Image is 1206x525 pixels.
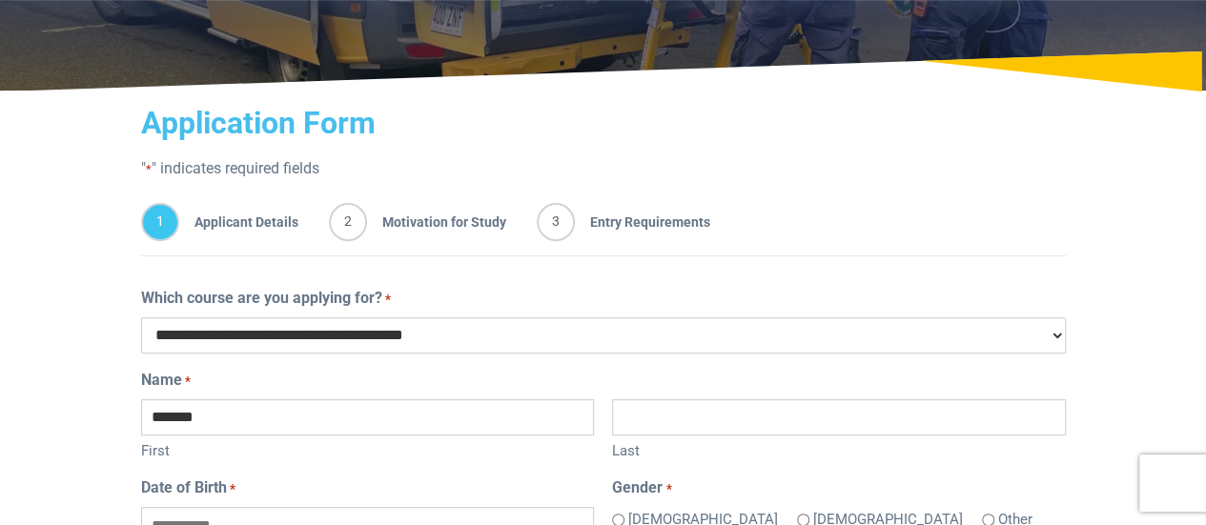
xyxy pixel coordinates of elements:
[141,105,1066,141] h2: Application Form
[141,369,1066,392] legend: Name
[141,435,594,462] label: First
[179,203,298,241] span: Applicant Details
[367,203,506,241] span: Motivation for Study
[141,287,391,310] label: Which course are you applying for?
[141,476,235,499] label: Date of Birth
[612,435,1065,462] label: Last
[575,203,710,241] span: Entry Requirements
[141,203,179,241] span: 1
[537,203,575,241] span: 3
[141,157,1066,180] p: " " indicates required fields
[612,476,1065,499] legend: Gender
[329,203,367,241] span: 2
